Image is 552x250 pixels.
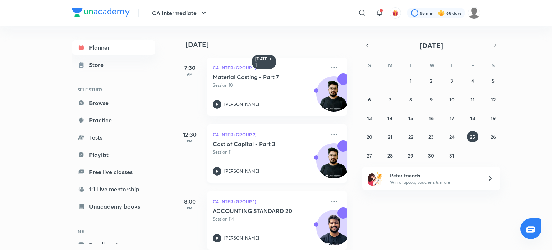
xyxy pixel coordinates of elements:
abbr: July 10, 2025 [449,96,455,103]
img: avatar [392,10,399,16]
button: July 5, 2025 [487,75,499,86]
h5: 8:00 [175,197,204,206]
abbr: July 4, 2025 [471,77,474,84]
abbr: July 15, 2025 [408,115,413,122]
button: July 31, 2025 [446,150,457,161]
button: July 15, 2025 [405,112,417,124]
abbr: July 22, 2025 [408,133,413,140]
abbr: July 31, 2025 [449,152,454,159]
abbr: July 5, 2025 [492,77,494,84]
button: July 1, 2025 [405,75,417,86]
p: [PERSON_NAME] [224,101,259,108]
h5: ACCOUNTING STANDARD 20 [213,207,302,214]
abbr: July 27, 2025 [367,152,372,159]
p: Session 114 [213,216,326,222]
img: Avatar [317,80,351,115]
h5: 12:30 [175,130,204,139]
abbr: Sunday [368,62,371,69]
h5: Cost of Capital - Part 3 [213,140,302,147]
a: Free live classes [72,165,155,179]
a: 1:1 Live mentorship [72,182,155,196]
p: Session 10 [213,82,326,88]
button: July 23, 2025 [425,131,437,142]
p: [PERSON_NAME] [224,235,259,241]
button: July 25, 2025 [467,131,478,142]
button: July 28, 2025 [384,150,396,161]
abbr: July 14, 2025 [387,115,392,122]
p: Session 11 [213,149,326,155]
div: Store [89,60,108,69]
button: July 20, 2025 [364,131,375,142]
button: July 30, 2025 [425,150,437,161]
abbr: July 8, 2025 [409,96,412,103]
abbr: July 9, 2025 [430,96,433,103]
a: Practice [72,113,155,127]
button: July 27, 2025 [364,150,375,161]
img: Avatar [317,214,351,249]
h6: ME [72,225,155,237]
a: Company Logo [72,8,130,18]
button: July 9, 2025 [425,94,437,105]
button: July 11, 2025 [467,94,478,105]
a: Tests [72,130,155,145]
abbr: July 21, 2025 [388,133,392,140]
p: AM [175,72,204,76]
abbr: July 23, 2025 [428,133,434,140]
p: CA Inter (Group 2) [213,130,326,139]
a: Planner [72,40,155,55]
span: [DATE] [420,41,443,50]
button: avatar [390,7,401,19]
abbr: July 16, 2025 [429,115,434,122]
h6: SELF STUDY [72,83,155,96]
button: July 17, 2025 [446,112,457,124]
button: July 14, 2025 [384,112,396,124]
p: [PERSON_NAME] [224,168,259,174]
p: CA Inter (Group 1) [213,197,326,206]
abbr: July 24, 2025 [449,133,455,140]
abbr: July 17, 2025 [450,115,454,122]
button: July 16, 2025 [425,112,437,124]
abbr: July 13, 2025 [367,115,372,122]
abbr: July 18, 2025 [470,115,475,122]
button: July 3, 2025 [446,75,457,86]
abbr: Monday [388,62,392,69]
abbr: July 26, 2025 [491,133,496,140]
abbr: July 25, 2025 [470,133,475,140]
button: July 19, 2025 [487,112,499,124]
abbr: Saturday [492,62,494,69]
abbr: Wednesday [429,62,434,69]
button: July 4, 2025 [467,75,478,86]
abbr: July 28, 2025 [387,152,393,159]
p: PM [175,206,204,210]
button: July 13, 2025 [364,112,375,124]
abbr: Friday [471,62,474,69]
img: Company Logo [72,8,130,17]
h5: 7:30 [175,63,204,72]
a: Unacademy books [72,199,155,214]
abbr: July 30, 2025 [428,152,434,159]
abbr: July 1, 2025 [410,77,412,84]
abbr: Thursday [450,62,453,69]
h5: Material Costing - Part 7 [213,73,302,81]
abbr: July 7, 2025 [389,96,391,103]
a: Browse [72,96,155,110]
h4: [DATE] [185,40,354,49]
abbr: July 2, 2025 [430,77,432,84]
button: July 12, 2025 [487,94,499,105]
button: July 10, 2025 [446,94,457,105]
abbr: July 3, 2025 [450,77,453,84]
button: July 26, 2025 [487,131,499,142]
button: [DATE] [372,40,490,50]
button: July 7, 2025 [384,94,396,105]
button: July 8, 2025 [405,94,417,105]
abbr: July 19, 2025 [491,115,496,122]
img: dhanak [468,7,480,19]
a: Store [72,58,155,72]
img: Avatar [317,147,351,182]
button: July 2, 2025 [425,75,437,86]
abbr: July 11, 2025 [470,96,475,103]
p: PM [175,139,204,143]
h6: Refer friends [390,172,478,179]
abbr: July 6, 2025 [368,96,371,103]
p: Win a laptop, vouchers & more [390,179,478,186]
